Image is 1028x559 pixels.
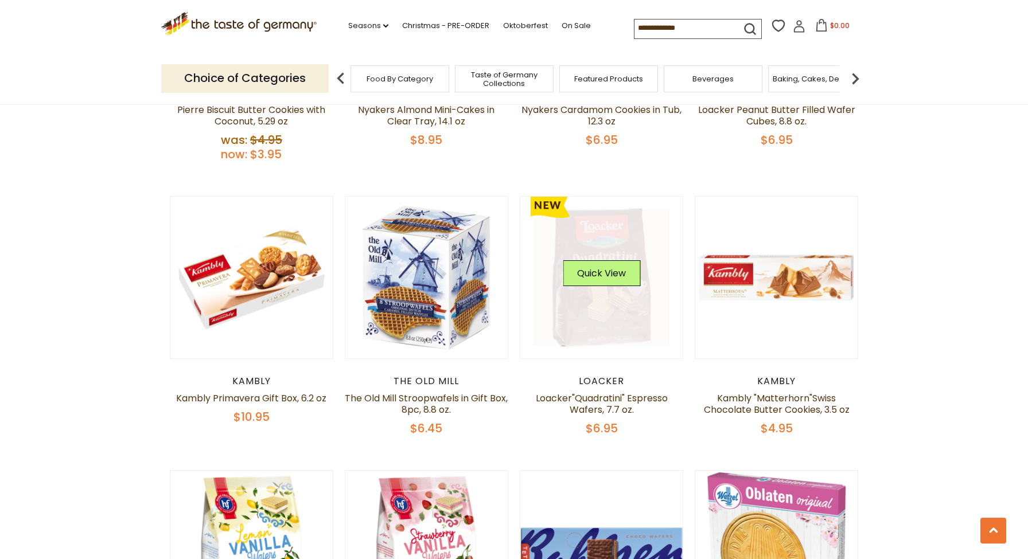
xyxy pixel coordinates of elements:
[698,103,855,128] a: Loacker Peanut Butter Filled Wafer Cubes, 8.8 oz.
[221,132,247,148] label: Was:
[410,132,442,148] span: $8.95
[170,376,333,387] div: Kambly
[503,19,548,32] a: Oktoberfest
[704,392,850,416] a: Kambly "Matterhorn"Swiss Chocolate Butter Cookies, 3.5 oz
[563,260,640,286] button: Quick View
[761,420,793,436] span: $4.95
[345,376,508,387] div: The Old Mill
[170,197,333,359] img: Kambly Primavera Gift Box, 6.2 oz
[761,132,793,148] span: $6.95
[345,197,508,359] img: The Old Mill Stroopwafels in Gift Box, 8pc, 8.8 oz.
[692,75,734,83] a: Beverages
[808,19,856,36] button: $0.00
[458,71,550,88] a: Taste of Germany Collections
[176,392,326,405] a: Kambly Primavera Gift Box, 6.2 oz
[402,19,489,32] a: Christmas - PRE-ORDER
[329,67,352,90] img: previous arrow
[233,409,270,425] span: $10.95
[161,64,329,92] p: Choice of Categories
[367,75,433,83] a: Food By Category
[250,146,282,162] span: $3.95
[536,392,668,416] a: Loacker"Quadratini" Espresso Wafers, 7.7 oz.
[586,420,618,436] span: $6.95
[250,132,282,148] span: $4.95
[345,392,508,416] a: The Old Mill Stroopwafels in Gift Box, 8pc, 8.8 oz.
[410,420,442,436] span: $6.45
[586,132,618,148] span: $6.95
[520,197,683,359] img: Loacker"Quadratini" Espresso Wafers, 7.7 oz.
[695,376,858,387] div: Kambly
[830,21,850,30] span: $0.00
[695,197,858,359] img: Kambly "Matterhorn"Swiss Chocolate Butter Cookies, 3.5 oz
[574,75,643,83] a: Featured Products
[358,103,494,128] a: Nyakers Almond Mini-Cakes in Clear Tray, 14.1 oz
[773,75,862,83] a: Baking, Cakes, Desserts
[348,19,388,32] a: Seasons
[521,103,682,128] a: Nyakers Cardamom Cookies in Tub, 12.3 oz
[177,103,325,128] a: Pierre Biscuit Butter Cookies with Coconut, 5.29 oz
[221,146,247,162] label: Now:
[844,67,867,90] img: next arrow
[562,19,591,32] a: On Sale
[520,376,683,387] div: Loacker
